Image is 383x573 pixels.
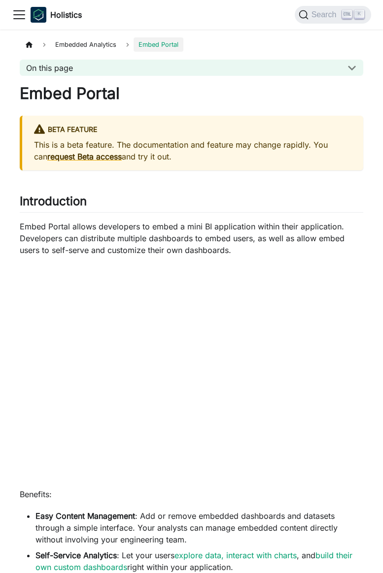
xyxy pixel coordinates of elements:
[31,7,46,23] img: Holistics
[20,221,363,256] p: Embed Portal allows developers to embed a mini BI application within their application. Developer...
[20,194,363,213] h2: Introduction
[354,10,364,19] kbd: K
[35,549,363,573] li: : Let your users , and right within your application.
[174,550,297,560] a: explore data, interact with charts
[35,510,363,545] li: : Add or remove embedded dashboards and datasets through a simple interface. Your analysts can ma...
[34,124,351,136] div: BETA FEATURE
[12,7,27,22] button: Toggle navigation bar
[50,9,82,21] b: Holistics
[20,266,363,474] iframe: YouTube video player
[134,37,183,52] span: Embed Portal
[50,37,121,52] span: Embedded Analytics
[20,37,363,52] nav: Breadcrumbs
[20,37,38,52] a: Home page
[35,550,117,560] strong: Self-Service Analytics
[20,60,363,76] button: On this page
[295,6,371,24] button: Search (Ctrl+K)
[309,10,343,19] span: Search
[34,139,351,162] p: This is a beta feature. The documentation and feature may change rapidly. You can and try it out.
[31,7,82,23] a: HolisticsHolistics
[20,488,363,500] p: Benefits:
[47,152,122,161] a: request Beta access
[20,84,363,103] h1: Embed Portal
[35,511,135,521] strong: Easy Content Management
